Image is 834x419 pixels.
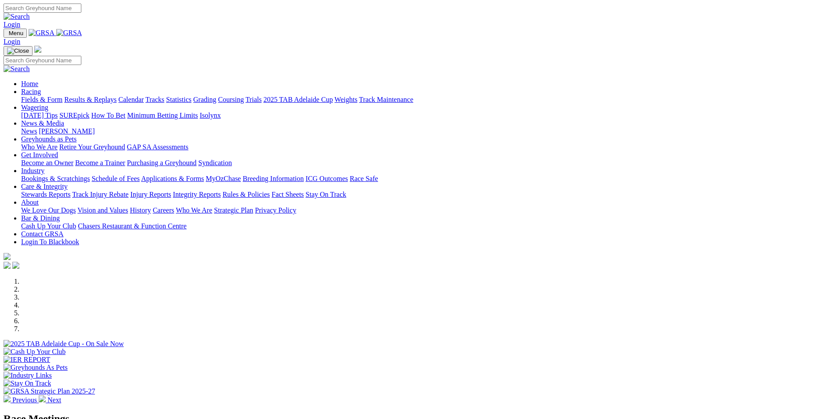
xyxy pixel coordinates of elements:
[153,206,174,214] a: Careers
[21,143,58,151] a: Who We Are
[78,222,186,230] a: Chasers Restaurant & Function Centre
[59,112,89,119] a: SUREpick
[64,96,117,103] a: Results & Replays
[21,238,79,246] a: Login To Blackbook
[9,30,23,36] span: Menu
[21,191,830,199] div: Care & Integrity
[4,262,11,269] img: facebook.svg
[4,4,81,13] input: Search
[21,104,48,111] a: Wagering
[91,175,139,182] a: Schedule of Fees
[243,175,304,182] a: Breeding Information
[4,395,11,402] img: chevron-left-pager-white.svg
[118,96,144,103] a: Calendar
[4,379,51,387] img: Stay On Track
[350,175,378,182] a: Race Safe
[4,372,52,379] img: Industry Links
[21,143,830,151] div: Greyhounds as Pets
[4,21,20,28] a: Login
[127,143,189,151] a: GAP SA Assessments
[21,175,830,183] div: Industry
[47,396,61,404] span: Next
[21,96,62,103] a: Fields & Form
[39,395,46,402] img: chevron-right-pager-white.svg
[59,143,125,151] a: Retire Your Greyhound
[130,191,171,198] a: Injury Reports
[21,127,830,135] div: News & Media
[130,206,151,214] a: History
[72,191,128,198] a: Track Injury Rebate
[4,13,30,21] img: Search
[222,191,270,198] a: Rules & Policies
[141,175,204,182] a: Applications & Forms
[4,340,124,348] img: 2025 TAB Adelaide Cup - On Sale Now
[306,175,348,182] a: ICG Outcomes
[91,112,126,119] a: How To Bet
[214,206,253,214] a: Strategic Plan
[29,29,55,37] img: GRSA
[39,127,95,135] a: [PERSON_NAME]
[21,175,90,182] a: Bookings & Scratchings
[206,175,241,182] a: MyOzChase
[21,80,38,87] a: Home
[4,38,20,45] a: Login
[12,396,37,404] span: Previous
[4,356,50,364] img: IER REPORT
[127,159,197,166] a: Purchasing a Greyhound
[198,159,232,166] a: Syndication
[263,96,333,103] a: 2025 TAB Adelaide Cup
[176,206,212,214] a: Who We Are
[335,96,357,103] a: Weights
[21,96,830,104] div: Racing
[21,159,830,167] div: Get Involved
[21,119,64,127] a: News & Media
[272,191,304,198] a: Fact Sheets
[4,29,27,38] button: Toggle navigation
[193,96,216,103] a: Grading
[12,262,19,269] img: twitter.svg
[146,96,164,103] a: Tracks
[21,222,830,230] div: Bar & Dining
[21,112,830,119] div: Wagering
[39,396,61,404] a: Next
[21,151,58,159] a: Get Involved
[21,206,76,214] a: We Love Our Dogs
[21,159,73,166] a: Become an Owner
[34,46,41,53] img: logo-grsa-white.png
[56,29,82,37] img: GRSA
[173,191,221,198] a: Integrity Reports
[127,112,198,119] a: Minimum Betting Limits
[21,199,39,206] a: About
[166,96,192,103] a: Statistics
[4,65,30,73] img: Search
[218,96,244,103] a: Coursing
[75,159,125,166] a: Become a Trainer
[4,253,11,260] img: logo-grsa-white.png
[4,387,95,395] img: GRSA Strategic Plan 2025-27
[21,230,63,238] a: Contact GRSA
[4,364,68,372] img: Greyhounds As Pets
[21,167,44,174] a: Industry
[359,96,413,103] a: Track Maintenance
[21,88,41,95] a: Racing
[21,214,60,222] a: Bar & Dining
[245,96,262,103] a: Trials
[77,206,128,214] a: Vision and Values
[306,191,346,198] a: Stay On Track
[255,206,296,214] a: Privacy Policy
[21,183,68,190] a: Care & Integrity
[21,127,37,135] a: News
[21,222,76,230] a: Cash Up Your Club
[4,46,33,56] button: Toggle navigation
[4,348,66,356] img: Cash Up Your Club
[4,396,39,404] a: Previous
[7,47,29,54] img: Close
[21,191,70,198] a: Stewards Reports
[4,56,81,65] input: Search
[200,112,221,119] a: Isolynx
[21,135,76,143] a: Greyhounds as Pets
[21,112,58,119] a: [DATE] Tips
[21,206,830,214] div: About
